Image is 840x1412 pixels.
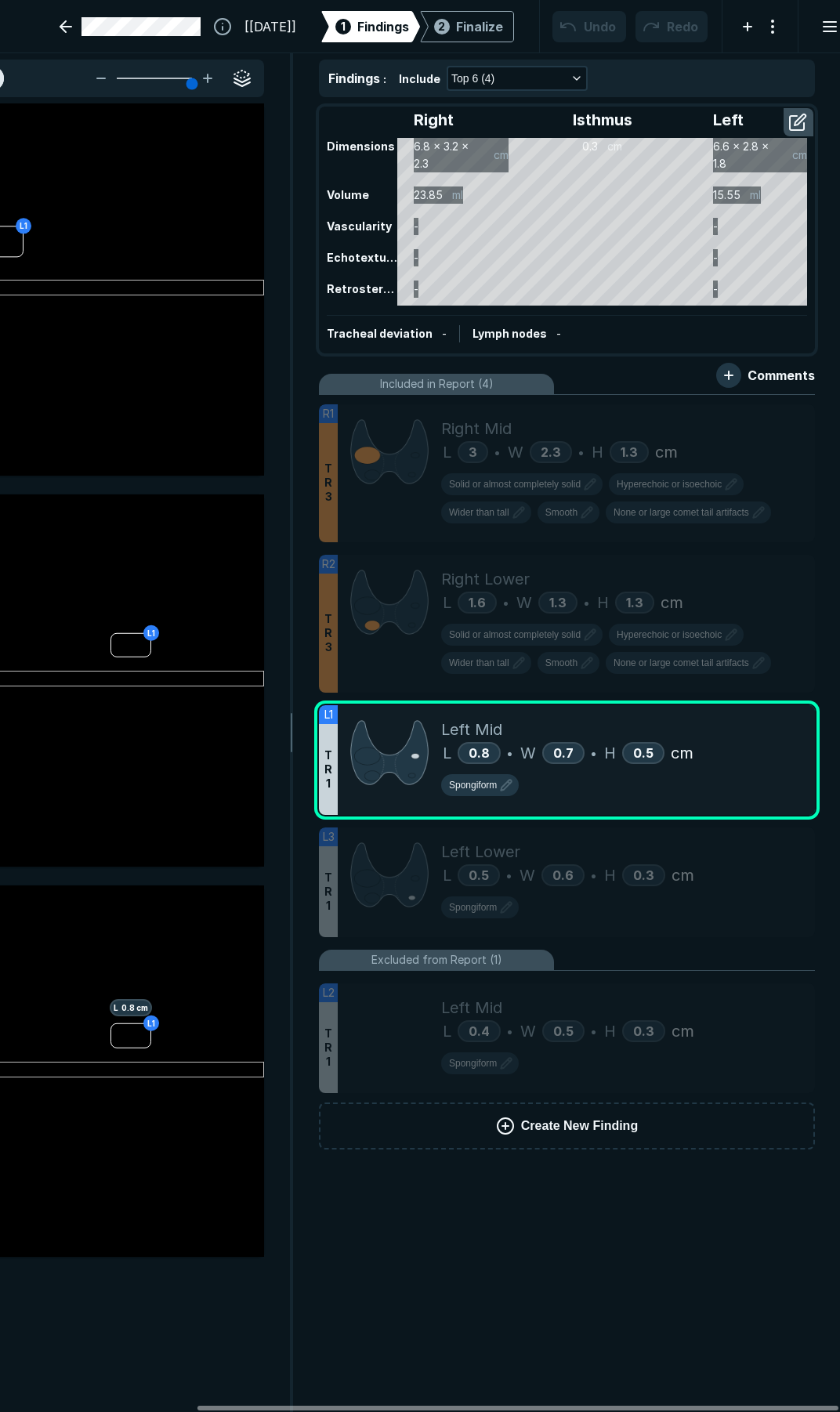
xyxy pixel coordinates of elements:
span: H [604,863,616,887]
span: - [556,327,561,340]
button: Create New Finding [319,1102,815,1150]
div: 2Finalize [420,11,514,42]
span: T R 3 [324,462,332,504]
span: Tracheal deviation [327,327,433,340]
span: 1 [341,18,346,34]
span: cm [661,591,683,614]
span: L [443,1019,451,1043]
span: • [507,744,512,762]
li: R2TR3Right LowerL1.6•W1.3•H1.3cm [319,555,815,693]
span: Hyperechoic or isoechoic [617,628,722,642]
span: Included in Report (4) [380,375,494,393]
span: Smooth [545,505,577,520]
span: 0.5 [633,745,654,761]
span: L [443,863,451,887]
div: Finalize [456,17,503,36]
span: cm [672,863,694,887]
span: 1.6 [469,595,486,610]
span: [[DATE]] [244,17,296,36]
img: pAGTgQAAAAZJREFUAwAhB2cF8XW8XwAAAABJRU5ErkJggg== [350,718,429,787]
span: 1.3 [549,595,567,610]
span: 0.3 [633,1023,654,1039]
span: L [443,440,451,464]
span: Findings [328,71,380,86]
span: W [520,741,536,765]
span: Findings [357,17,409,36]
span: L [443,741,451,765]
span: • [506,866,512,885]
span: W [520,1019,536,1043]
span: Hyperechoic or isoechoic [617,477,722,491]
span: • [507,1022,512,1041]
span: H [604,1019,616,1043]
span: • [584,593,589,612]
span: L1 [324,706,333,723]
span: cm [655,440,678,464]
span: 1.3 [621,444,638,460]
span: L3 [323,828,335,845]
span: H [592,440,603,464]
span: Left Mid [441,996,502,1019]
button: Undo [552,11,626,42]
span: T R 1 [324,1026,332,1069]
span: Top 6 (4) [451,70,494,87]
span: None or large comet tail artifacts [614,505,749,520]
span: 0.8 [469,745,490,761]
span: Include [399,71,440,87]
span: Solid or almost completely solid [449,628,581,642]
span: 0.7 [553,745,574,761]
span: cm [672,1019,694,1043]
span: W [508,440,523,464]
span: W [516,591,532,614]
li: R1TR3Right MidL3•W2.3•H1.3cm [319,404,815,542]
span: • [591,1022,596,1041]
span: : [383,72,386,85]
button: Redo [635,11,708,42]
span: L [443,591,451,614]
li: L3TR1Left LowerL0.5•W0.6•H0.3cm [319,827,815,937]
a: See-Mode Logo [25,9,38,44]
li: L1TR1Left MidL0.8•W0.7•H0.5cm [319,705,815,815]
span: Spongiform [449,900,497,914]
span: Wider than tall [449,505,509,520]
span: - [442,327,447,340]
img: +d5hpBAAAABklEQVQDAPAAaAXtSmjpAAAAAElFTkSuQmCC [350,567,429,637]
span: 3 [469,444,477,460]
span: H [597,591,609,614]
span: Lymph nodes [472,327,547,340]
span: T R 1 [324,748,332,791]
span: 0.5 [553,1023,574,1039]
li: Excluded from Report (1) [319,950,815,971]
span: • [503,593,509,612]
span: R2 [322,556,335,573]
div: 1Findings [321,11,420,42]
span: 2 [438,18,445,34]
img: 97nbrwAAAABklEQVQDAMsYdgUMFNpeAAAAAElFTkSuQmCC [350,417,429,487]
span: R1 [323,405,334,422]
span: None or large comet tail artifacts [614,656,749,670]
img: QLHoAAAAASUVORK5CYII= [350,840,429,910]
span: Left Lower [441,840,520,863]
span: T R 1 [324,871,332,913]
span: Solid or almost completely solid [449,477,581,491]
span: 0.5 [469,867,489,883]
span: • [591,866,596,885]
span: W [520,863,535,887]
span: Create New Finding [521,1117,638,1135]
span: Spongiform [449,1056,497,1070]
span: T R 3 [324,612,332,654]
span: • [494,443,500,462]
span: 0.3 [633,867,654,883]
span: Comments [748,366,815,385]
span: • [578,443,584,462]
span: Left Mid [441,718,502,741]
span: 0.4 [469,1023,490,1039]
span: 1.3 [626,595,643,610]
li: L2TR1Left MidL0.4•W0.5•H0.3cm [319,983,815,1093]
span: Smooth [545,656,577,670]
